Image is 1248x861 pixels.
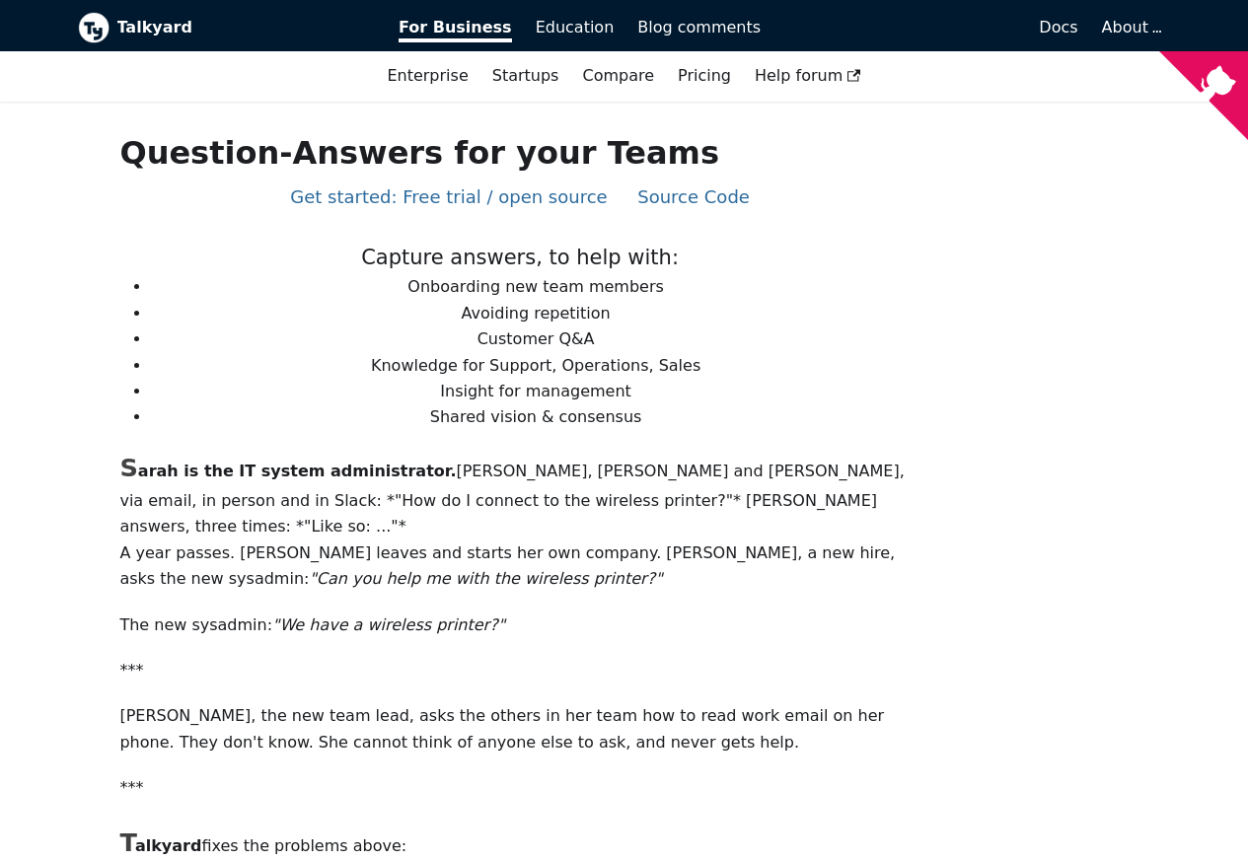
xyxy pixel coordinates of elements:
[119,453,137,482] span: S
[117,15,372,40] b: Talkyard
[78,12,110,43] img: Talkyard logo
[1039,18,1077,36] span: Docs
[78,12,372,43] a: Talkyard logoTalkyard
[536,18,615,36] span: Education
[582,66,654,85] a: Compare
[290,186,607,207] a: Get started: Free trial / open source
[119,540,919,593] p: A year passes. [PERSON_NAME] leaves and starts her own company. [PERSON_NAME], a new hire, asks t...
[387,11,524,44] a: For Business
[119,241,919,275] p: Capture answers, to help with:
[119,827,134,857] span: T
[119,836,201,855] b: alkyard
[399,18,512,42] span: For Business
[119,612,919,638] p: The new sysadmin:
[637,186,750,207] a: Source Code
[524,11,626,44] a: Education
[637,18,761,36] span: Blog comments
[772,11,1090,44] a: Docs
[151,379,919,404] li: Insight for management
[151,404,919,430] li: Shared vision & consensus
[151,326,919,352] li: Customer Q&A
[1102,18,1159,36] a: About
[119,133,919,173] h1: Question-Answers for your Teams
[625,11,772,44] a: Blog comments
[119,703,919,755] p: [PERSON_NAME], the new team lead, asks the others in her team how to read work email on her phone...
[151,353,919,379] li: Knowledge for Support, Operations, Sales
[272,615,505,634] em: "We have a wireless printer?"
[309,569,662,588] em: "Can you help me with the wireless printer?"
[480,59,571,93] a: Startups
[743,59,873,93] a: Help forum
[375,59,479,93] a: Enterprise
[151,301,919,326] li: Avoiding repetition
[755,66,861,85] span: Help forum
[666,59,743,93] a: Pricing
[151,274,919,300] li: Onboarding new team members
[119,462,456,480] b: arah is the IT system administrator.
